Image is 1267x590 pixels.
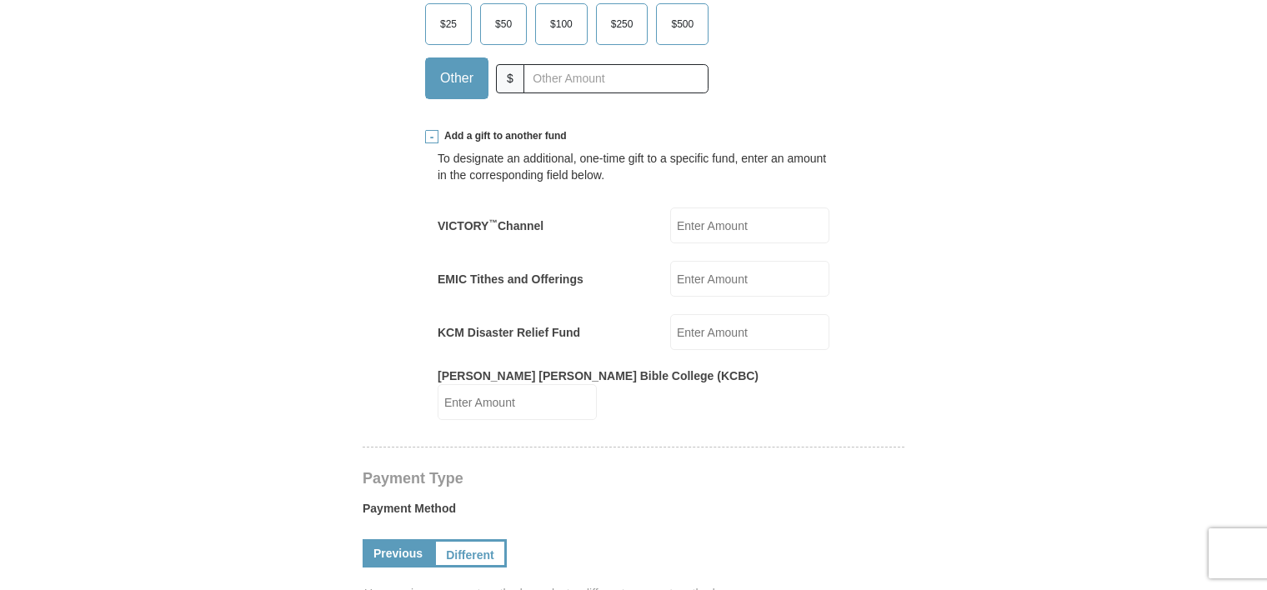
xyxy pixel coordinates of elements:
[670,207,829,243] input: Enter Amount
[363,500,904,525] label: Payment Method
[363,539,433,567] a: Previous
[438,129,567,143] span: Add a gift to another fund
[670,314,829,350] input: Enter Amount
[496,64,524,93] span: $
[663,12,702,37] span: $500
[670,261,829,297] input: Enter Amount
[542,12,581,37] span: $100
[438,324,580,341] label: KCM Disaster Relief Fund
[523,64,709,93] input: Other Amount
[363,472,904,485] h4: Payment Type
[487,12,520,37] span: $50
[433,539,507,567] a: Different
[488,217,498,227] sup: ™
[603,12,642,37] span: $250
[438,271,583,287] label: EMIC Tithes and Offerings
[438,217,543,234] label: VICTORY Channel
[438,150,829,183] div: To designate an additional, one-time gift to a specific fund, enter an amount in the correspondin...
[432,12,465,37] span: $25
[432,66,482,91] span: Other
[438,367,759,384] label: [PERSON_NAME] [PERSON_NAME] Bible College (KCBC)
[438,384,597,420] input: Enter Amount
